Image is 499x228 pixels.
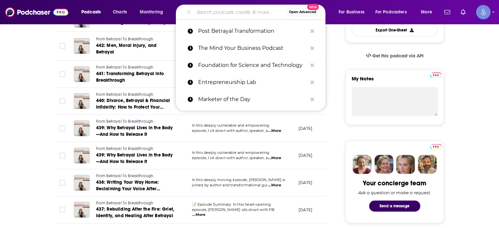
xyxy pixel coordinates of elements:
[372,53,423,59] span: Get this podcast via API
[113,8,127,17] span: Charts
[430,72,442,78] a: Pro website
[361,48,429,64] a: Get this podcast via API
[96,37,154,41] span: From Betrayal To Breakthrough
[176,57,325,74] a: Foundation for Science and Technology
[96,98,170,123] span: 440: Divorce, Betrayal & Financial Infidelity: How to Protect Your Money and Future After Trust i...
[59,125,65,131] span: Toggle select row
[430,143,442,149] a: Pro website
[192,123,270,128] span: In this deeply vulnerable and empowering
[96,125,173,137] span: 439: Why Betrayal Lives in the Body—And How to Release It
[96,119,154,124] span: From Betrayal To Breakthrough
[135,7,172,17] button: open menu
[358,190,431,195] div: Ask a question or make a request.
[176,91,325,108] a: Marketer of the Day
[59,180,65,186] span: Toggle select row
[369,200,420,212] button: Send a message
[96,92,154,97] span: From Betrayal To Breakthrough
[96,71,175,84] a: 441: Transforming Betrayal into Breakthrough
[192,177,285,182] span: In this deeply moving episode, [PERSON_NAME] is
[363,179,426,187] div: Your concierge team
[96,146,154,151] span: From Betrayal To Breakthrough
[59,71,65,77] span: Toggle select row
[289,10,316,14] span: Open Advanced
[192,207,275,212] span: episode, [PERSON_NAME] sits down with PB
[109,7,131,17] a: Charts
[96,152,173,164] span: 439: Why Betrayal Lives in the Body—And How to Release It
[96,179,175,192] a: 438: Writing Your Way Home: Reclaiming Your Voice After Betrayal
[299,153,313,158] p: [DATE]
[396,155,415,174] img: Jules Profile
[77,7,109,17] button: open menu
[421,8,432,17] span: More
[430,144,442,149] img: Podchaser Pro
[96,43,157,55] span: 442: Men, Moral Injury, and Betrayal
[5,6,68,18] img: Podchaser - Follow, Share and Rate Podcasts
[352,24,438,36] button: Export One-Sheet
[96,65,154,70] span: From Betrayal To Breakthrough
[268,128,281,134] span: ...More
[81,8,101,17] span: Podcasts
[96,119,175,125] a: From Betrayal To Breakthrough
[374,155,393,174] img: Barbara Profile
[192,212,205,218] span: ...More
[140,8,163,17] span: Monitoring
[198,74,307,91] p: Entrepreneurship Lab
[371,7,416,17] button: open menu
[198,40,307,57] p: The Mind Your Business Podcast
[96,174,154,178] span: From Betrayal To Breakthrough
[268,183,281,188] span: ...More
[430,73,442,78] img: Podchaser Pro
[476,5,490,19] button: Show profile menu
[192,150,270,155] span: In this deeply vulnerable and empowering
[268,155,281,161] span: ...More
[59,43,65,49] span: Toggle select row
[176,40,325,57] a: The Mind Your Business Podcast
[339,8,364,17] span: For Business
[96,97,175,111] a: 440: Divorce, Betrayal & Financial Infidelity: How to Protect Your Money and Future After Trust i...
[192,183,268,187] span: joined by author and transformational gui
[96,206,175,218] span: 437: Rebuilding After the Fire: Grief, Identity, and Healing After Betrayal
[192,128,268,133] span: episode, I sit down with author, speaker, a
[96,173,175,179] a: From Betrayal To Breakthrough
[442,7,453,18] a: Show notifications dropdown
[418,155,437,174] img: Jon Profile
[353,155,372,174] img: Sydney Profile
[96,65,175,71] a: From Betrayal To Breakthrough
[96,36,175,42] a: From Betrayal To Breakthrough
[375,8,407,17] span: For Podcasters
[299,126,313,131] p: [DATE]
[176,23,325,40] a: Post Betrayal Transformation
[96,201,154,205] span: From Betrayal To Breakthrough
[299,180,313,185] p: [DATE]
[198,23,307,40] p: Post Betrayal Transformation
[352,75,438,87] label: My Notes
[59,153,65,158] span: Toggle select row
[59,207,65,213] span: Toggle select row
[192,155,268,160] span: episode, I sit down with author, speaker, a
[96,92,175,98] a: From Betrayal To Breakthrough
[416,7,440,17] button: open menu
[458,7,468,18] a: Show notifications dropdown
[334,7,373,17] button: open menu
[96,152,175,165] a: 439: Why Betrayal Lives in the Body—And How to Release It
[476,5,490,19] span: Logged in as Spiral5-G1
[476,5,490,19] img: User Profile
[96,71,164,83] span: 441: Transforming Betrayal into Breakthrough
[299,207,313,213] p: [DATE]
[96,125,175,138] a: 439: Why Betrayal Lives in the Body—And How to Release It
[198,57,307,74] p: Foundation for Science and Technology
[96,200,175,206] a: From Betrayal To Breakthrough
[176,74,325,91] a: Entrepreneurship Lab
[198,91,307,108] p: Marketer of the Day
[286,8,319,16] button: Open AdvancedNew
[182,5,332,20] div: Search podcasts, credits, & more...
[192,202,271,207] span: 📝 Episode Summary: In this heart-opening
[96,206,175,219] a: 437: Rebuilding After the Fire: Grief, Identity, and Healing After Betrayal
[307,4,319,10] span: New
[96,179,160,198] span: 438: Writing Your Way Home: Reclaiming Your Voice After Betrayal
[194,7,286,17] input: Search podcasts, credits, & more...
[96,20,170,25] span: 443: Healing from Family Betrayal
[96,146,175,152] a: From Betrayal To Breakthrough
[59,98,65,104] span: Toggle select row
